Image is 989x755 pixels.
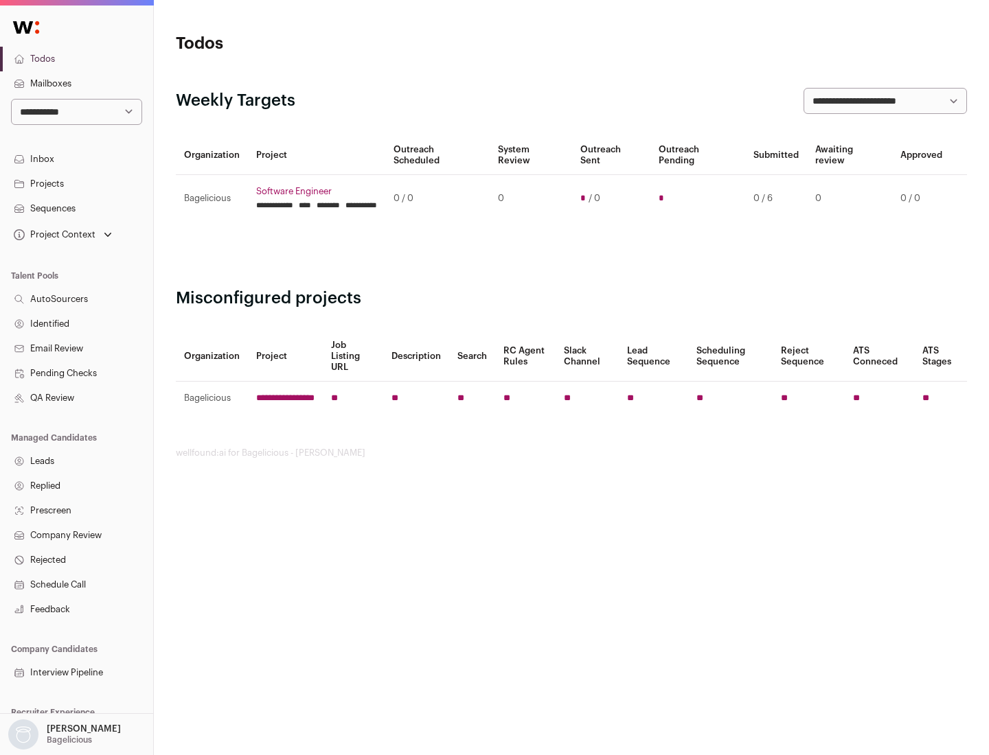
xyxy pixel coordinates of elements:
[176,332,248,382] th: Organization
[745,175,807,222] td: 0 / 6
[619,332,688,382] th: Lead Sequence
[572,136,651,175] th: Outreach Sent
[650,136,744,175] th: Outreach Pending
[490,136,571,175] th: System Review
[383,332,449,382] th: Description
[47,734,92,745] p: Bagelicious
[914,332,967,382] th: ATS Stages
[47,723,121,734] p: [PERSON_NAME]
[176,175,248,222] td: Bagelicious
[807,175,892,222] td: 0
[385,175,490,222] td: 0 / 0
[176,382,248,415] td: Bagelicious
[5,14,47,41] img: Wellfound
[385,136,490,175] th: Outreach Scheduled
[556,332,619,382] th: Slack Channel
[490,175,571,222] td: 0
[892,175,951,222] td: 0 / 0
[323,332,383,382] th: Job Listing URL
[11,229,95,240] div: Project Context
[745,136,807,175] th: Submitted
[892,136,951,175] th: Approved
[248,332,323,382] th: Project
[256,186,377,197] a: Software Engineer
[248,136,385,175] th: Project
[176,33,440,55] h1: Todos
[589,193,600,204] span: / 0
[11,225,115,244] button: Open dropdown
[8,719,38,750] img: nopic.png
[449,332,495,382] th: Search
[176,288,967,310] h2: Misconfigured projects
[845,332,913,382] th: ATS Conneced
[5,719,124,750] button: Open dropdown
[773,332,845,382] th: Reject Sequence
[176,90,295,112] h2: Weekly Targets
[176,448,967,458] footer: wellfound:ai for Bagelicious - [PERSON_NAME]
[495,332,555,382] th: RC Agent Rules
[807,136,892,175] th: Awaiting review
[688,332,773,382] th: Scheduling Sequence
[176,136,248,175] th: Organization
